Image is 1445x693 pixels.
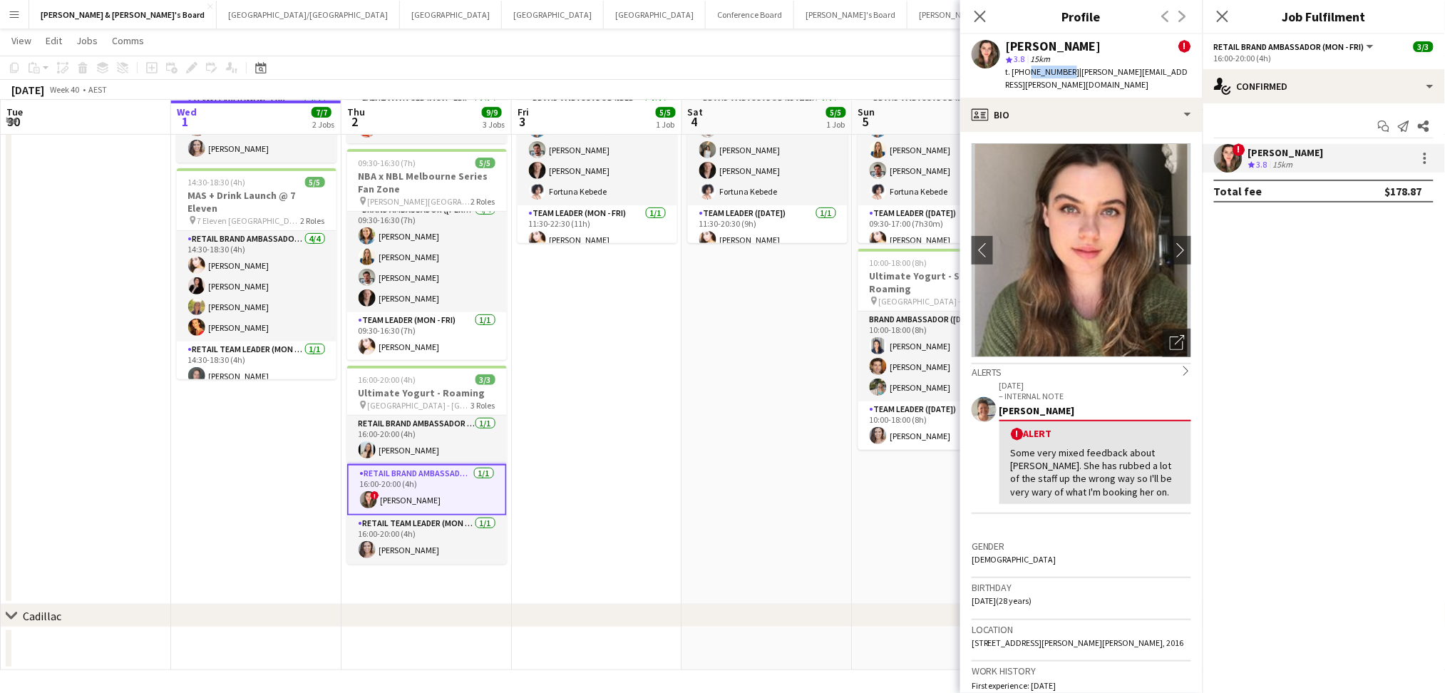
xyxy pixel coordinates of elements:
span: 3 Roles [471,400,495,411]
app-card-role: RETAIL Brand Ambassador (Mon - Fri)1/116:00-20:00 (4h)![PERSON_NAME] [347,464,507,515]
span: View [11,34,31,47]
span: 3.8 [1257,159,1267,170]
span: 4 [686,113,704,130]
button: [GEOGRAPHIC_DATA] [502,1,604,29]
h3: Ultimate Yogurt - Static + Roaming [858,269,1018,295]
div: Alert [1011,427,1180,441]
h3: Profile [960,7,1203,26]
app-card-role: RETAIL Team Leader (Mon - Fri)1/116:00-20:00 (4h)[PERSON_NAME] [347,515,507,564]
span: 2 Roles [471,196,495,207]
button: [PERSON_NAME]'s Board [794,1,907,29]
a: Comms [106,31,150,50]
app-card-role: Brand Ambassador ([DATE])4/411:30-20:30 (9h)[PERSON_NAME][PERSON_NAME][PERSON_NAME]Fortuna Kebede [688,95,848,205]
div: [PERSON_NAME] [1248,146,1324,159]
span: Sun [858,106,875,118]
div: 16:00-20:00 (4h)3/3Ultimate Yogurt - Roaming [GEOGRAPHIC_DATA] - [GEOGRAPHIC_DATA]3 RolesRETAIL B... [347,366,507,564]
app-job-card: 11:30-22:30 (11h)5/5NBA x NBL Melbourne Series Fan Zone [PERSON_NAME][GEOGRAPHIC_DATA], [GEOGRAPH... [518,32,677,243]
app-card-role: Brand Ambassador ([PERSON_NAME])4/409:30-16:30 (7h)[PERSON_NAME][PERSON_NAME][PERSON_NAME][PERSON... [347,202,507,312]
h3: Work history [972,664,1191,677]
span: 7/7 [312,107,331,118]
span: 5 [856,113,875,130]
app-card-role: Team Leader ([DATE])1/110:00-18:00 (8h)[PERSON_NAME] [858,401,1018,450]
span: 7 Eleven [GEOGRAPHIC_DATA] [197,215,301,226]
div: 1 Job [657,119,675,130]
a: Edit [40,31,68,50]
span: 3.8 [1014,53,1025,64]
div: [PERSON_NAME] [999,404,1191,417]
div: AEST [88,84,107,95]
span: 3 [515,113,529,130]
app-card-role: Brand Ambassador ([PERSON_NAME])4/411:30-22:30 (11h)[PERSON_NAME][PERSON_NAME][PERSON_NAME]Fortun... [518,95,677,205]
span: 15km [1028,53,1054,64]
app-job-card: 09:30-17:00 (7h30m)5/5NBA x NBL Melbourne Series Fan Zone [PERSON_NAME][GEOGRAPHIC_DATA], [GEOGRA... [858,32,1018,243]
button: [PERSON_NAME] & [PERSON_NAME]'s Board [907,1,1089,29]
app-job-card: 09:30-16:30 (7h)5/5NBA x NBL Melbourne Series Fan Zone [PERSON_NAME][GEOGRAPHIC_DATA], [GEOGRAPHI... [347,149,507,360]
span: 3/3 [475,374,495,385]
a: Jobs [71,31,103,50]
h3: Location [972,623,1191,636]
app-card-role: Brand Ambassador ([DATE])3/310:00-18:00 (8h)[PERSON_NAME][PERSON_NAME][PERSON_NAME] [858,312,1018,401]
h3: NBA x NBL Melbourne Series Fan Zone [347,170,507,195]
app-card-role: Team Leader (Mon - Fri)1/111:30-22:30 (11h)[PERSON_NAME] [518,205,677,254]
span: [DEMOGRAPHIC_DATA] [972,554,1056,565]
span: Fri [518,106,529,118]
app-card-role: RETAIL Brand Ambassador (Mon - Fri)1/116:00-20:00 (4h)[PERSON_NAME] [347,416,507,464]
span: 9/9 [482,107,502,118]
div: 1 Job [827,119,845,130]
p: – INTERNAL NOTE [999,391,1191,401]
span: ! [1233,143,1245,156]
div: $178.87 [1385,184,1422,198]
h3: Job Fulfilment [1203,7,1445,26]
button: [PERSON_NAME] & [PERSON_NAME]'s Board [29,1,217,29]
span: 2 [345,113,365,130]
div: Bio [960,98,1203,132]
div: Open photos pop-in [1163,329,1191,357]
button: Conference Board [706,1,794,29]
div: 16:00-20:00 (4h) [1214,53,1434,63]
img: Crew avatar or photo [972,143,1191,357]
div: [PERSON_NAME] [1006,40,1101,53]
app-card-role: Team Leader ([DATE])1/111:30-20:30 (9h)[PERSON_NAME] [688,205,848,254]
span: 14:30-18:30 (4h) [188,177,246,188]
span: ! [371,491,379,500]
span: [DATE] (28 years) [972,595,1032,606]
span: [STREET_ADDRESS][PERSON_NAME][PERSON_NAME], 2016 [972,637,1184,648]
span: Jobs [76,34,98,47]
span: 5/5 [826,107,846,118]
div: Some very mixed feedback about [PERSON_NAME]. She has rubbed a lot of the staff up the wrong way ... [1011,446,1180,498]
span: 5/5 [656,107,676,118]
span: Edit [46,34,62,47]
app-card-role: Brand Ambassador ([DATE])4/409:30-17:00 (7h30m)[PERSON_NAME][PERSON_NAME][PERSON_NAME]Fortuna Kebede [858,95,1018,205]
h3: Birthday [972,581,1191,594]
div: 3 Jobs [483,119,505,130]
app-job-card: 14:30-18:30 (4h)5/5MAS + Drink Launch @ 7 Eleven 7 Eleven [GEOGRAPHIC_DATA]2 RolesRETAIL Brand Am... [177,168,336,379]
a: View [6,31,37,50]
button: [GEOGRAPHIC_DATA] [604,1,706,29]
h3: Ultimate Yogurt - Roaming [347,386,507,399]
span: 3/3 [1414,41,1434,52]
p: [DATE] [999,380,1191,391]
div: Confirmed [1203,69,1445,103]
span: [GEOGRAPHIC_DATA] - [GEOGRAPHIC_DATA] [879,296,982,307]
span: 5/5 [475,158,495,168]
h3: Gender [972,540,1191,553]
app-job-card: 10:00-18:00 (8h)4/4Ultimate Yogurt - Static + Roaming [GEOGRAPHIC_DATA] - [GEOGRAPHIC_DATA]2 Role... [858,249,1018,450]
span: RETAIL Brand Ambassador (Mon - Fri) [1214,41,1364,52]
span: [PERSON_NAME][GEOGRAPHIC_DATA], [GEOGRAPHIC_DATA] [368,196,471,207]
app-job-card: 11:30-20:30 (9h)5/5NBA x NBL Melbourne Series Fan Zone [PERSON_NAME][GEOGRAPHIC_DATA], [GEOGRAPHI... [688,32,848,243]
span: 16:00-20:00 (4h) [359,374,416,385]
app-card-role: Team Leader (Mon - Fri)1/109:30-16:30 (7h)[PERSON_NAME] [347,312,507,361]
span: 5/5 [305,177,325,188]
button: [GEOGRAPHIC_DATA]/[GEOGRAPHIC_DATA] [217,1,400,29]
div: Alerts [972,363,1191,379]
div: 2 Jobs [312,119,334,130]
div: Cadillac [23,609,61,623]
span: Comms [112,34,144,47]
app-card-role: Team Leader ([DATE])1/109:30-17:00 (7h30m)[PERSON_NAME] [858,205,1018,254]
span: ! [1178,40,1191,53]
h3: MAS + Drink Launch @ 7 Eleven [177,189,336,215]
